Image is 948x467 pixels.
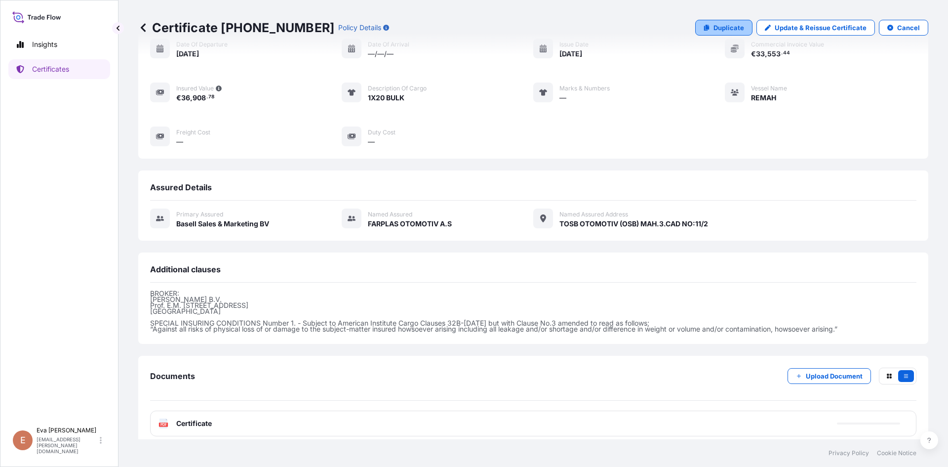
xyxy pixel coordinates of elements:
span: — [176,137,183,147]
span: Named Assured Address [559,211,628,218]
span: Assured Details [150,182,212,192]
span: Vessel Name [751,85,787,92]
span: 78 [208,95,214,99]
span: FARPLAS OTOMOTIV A.S [368,219,452,229]
p: Certificate [PHONE_NUMBER] [138,20,334,36]
p: Duplicate [713,23,744,33]
p: Policy Details [338,23,381,33]
a: Update & Reissue Certificate [756,20,875,36]
p: Upload Document [806,371,863,381]
span: 908 [193,94,206,101]
span: Additional clauses [150,264,221,274]
span: Freight Cost [176,128,210,136]
span: Description of cargo [368,85,427,92]
text: PDF [160,423,167,426]
p: BROKER: [PERSON_NAME] B.V. Prof. E.M. [STREET_ADDRESS] [GEOGRAPHIC_DATA] SPECIAL INSURING CONDITI... [150,291,916,332]
span: Primary assured [176,211,223,218]
span: Named Assured [368,211,412,218]
span: Documents [150,371,195,381]
p: Eva [PERSON_NAME] [37,426,98,434]
span: . [206,95,208,99]
a: Insights [8,35,110,54]
span: Insured Value [176,85,214,92]
span: — [559,93,566,103]
button: Cancel [879,20,928,36]
a: Certificates [8,59,110,79]
a: Privacy Policy [829,449,869,457]
p: Update & Reissue Certificate [775,23,867,33]
span: 1X20 BULK [368,93,404,103]
p: [EMAIL_ADDRESS][PERSON_NAME][DOMAIN_NAME] [37,436,98,454]
span: Marks & Numbers [559,85,610,92]
span: REMAH [751,93,776,103]
span: TOSB OTOMOTIV (OSB) MAH.3.CAD NO:11/2 [559,219,708,229]
p: Cancel [897,23,920,33]
span: , [190,94,193,101]
span: Certificate [176,419,212,428]
span: € [176,94,181,101]
p: Certificates [32,64,69,74]
p: Insights [32,40,57,49]
button: Upload Document [788,368,871,384]
span: E [20,435,26,445]
span: — [368,137,375,147]
span: Basell Sales & Marketing BV [176,219,269,229]
span: 36 [181,94,190,101]
a: Cookie Notice [877,449,916,457]
a: Duplicate [695,20,752,36]
span: Duty Cost [368,128,395,136]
